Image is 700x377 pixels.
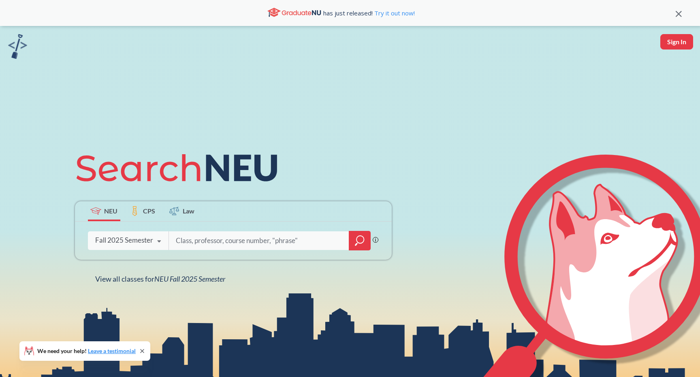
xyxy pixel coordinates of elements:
[104,206,117,215] span: NEU
[143,206,155,215] span: CPS
[95,236,153,245] div: Fall 2025 Semester
[183,206,194,215] span: Law
[8,34,27,61] a: sandbox logo
[95,274,225,283] span: View all classes for
[373,9,415,17] a: Try it out now!
[37,348,136,354] span: We need your help!
[88,347,136,354] a: Leave a testimonial
[355,235,365,246] svg: magnifying glass
[154,274,225,283] span: NEU Fall 2025 Semester
[8,34,27,59] img: sandbox logo
[349,231,371,250] div: magnifying glass
[660,34,693,50] button: Sign In
[175,232,344,249] input: Class, professor, course number, "phrase"
[323,9,415,17] span: has just released!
